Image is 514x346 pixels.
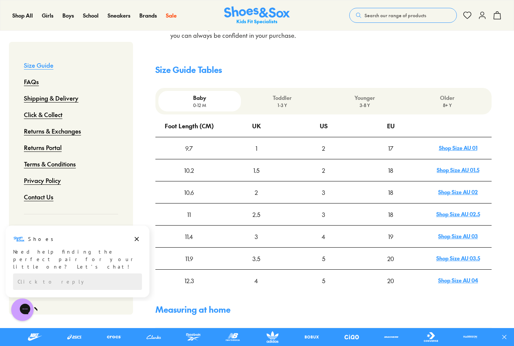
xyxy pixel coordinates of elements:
div: 3.5 [223,248,289,269]
h4: Need Help? [24,223,118,233]
a: Size Guide [24,57,53,73]
a: Shop Size AU 02 [438,188,478,196]
a: Shop Size AU 02.5 [436,210,480,218]
a: Returns & Exchanges [24,123,81,139]
div: 1 [223,138,289,159]
div: Campaign message [6,1,149,73]
div: 4 [290,226,357,247]
div: 9.7 [156,138,222,159]
div: Message from Shoes. Need help finding the perfect pair for your little one? Let’s chat! [6,9,149,46]
div: 10.6 [156,182,222,203]
img: SNS_Logo_Responsive.svg [224,6,290,25]
div: 19 [357,226,424,247]
a: School [83,12,99,19]
div: 3 [223,226,289,247]
div: Reply to the campaigns [13,49,142,65]
div: 1.5 [223,160,289,181]
p: Younger [326,94,403,102]
div: 11.9 [156,248,222,269]
a: Sneakers [108,12,130,19]
a: Contact Us [24,189,53,205]
a: Shipping & Delivery [24,90,78,106]
a: Shop Size AU 03 [438,232,478,240]
h4: Size Guide Tables [155,64,492,76]
a: Shop Size AU 01.5 [437,166,479,174]
a: Boys [62,12,74,19]
div: 3 [290,204,357,225]
a: Girls [42,12,53,19]
a: Returns Portal [24,139,62,156]
a: Click & Collect [24,106,62,123]
div: 11 [156,204,222,225]
a: Sale [166,12,177,19]
iframe: Gorgias live chat messenger [7,296,37,324]
div: Need help finding the perfect pair for your little one? Let’s chat! [13,24,142,46]
p: Toddler [244,94,321,102]
div: 3 [290,182,357,203]
div: EU [387,115,395,136]
div: 18 [357,160,424,181]
img: Shoes logo [13,9,25,21]
h3: Shoes [28,11,58,18]
p: 1-3 Y [244,102,321,108]
a: Shop All [12,12,33,19]
p: 8+ Y [409,102,486,108]
div: 18 [357,182,424,203]
button: Search our range of products [349,8,457,23]
div: 12.3 [156,270,222,291]
div: 17 [357,138,424,159]
div: 4 [223,270,289,291]
p: Baby [161,94,238,102]
a: Terms & Conditions [24,156,76,172]
div: Foot Length (CM) [165,115,214,136]
p: 0-12 M [161,102,238,108]
div: 5 [290,248,357,269]
div: 2.5 [223,204,289,225]
div: UK [252,115,261,136]
a: Shoes & Sox [224,6,290,25]
div: 18 [357,204,424,225]
div: 10.2 [156,160,222,181]
div: 2 [223,182,289,203]
div: 20 [357,270,424,291]
a: Privacy Policy [24,172,61,189]
a: Brands [139,12,157,19]
div: US [320,115,328,136]
a: Shop Size AU 03.5 [436,254,480,262]
h4: Measuring at home [155,303,492,316]
div: 2 [290,160,357,181]
div: 20 [357,248,424,269]
span: Search our range of products [365,12,426,19]
div: 5 [290,270,357,291]
button: Dismiss campaign [131,9,142,20]
div: 11.4 [156,226,222,247]
a: Shop Size AU 04 [438,276,478,284]
a: FAQs [24,73,39,90]
a: Shop Size AU 01 [439,144,477,151]
p: Older [409,94,486,102]
p: 3-8 Y [326,102,403,108]
div: 2 [290,138,357,159]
